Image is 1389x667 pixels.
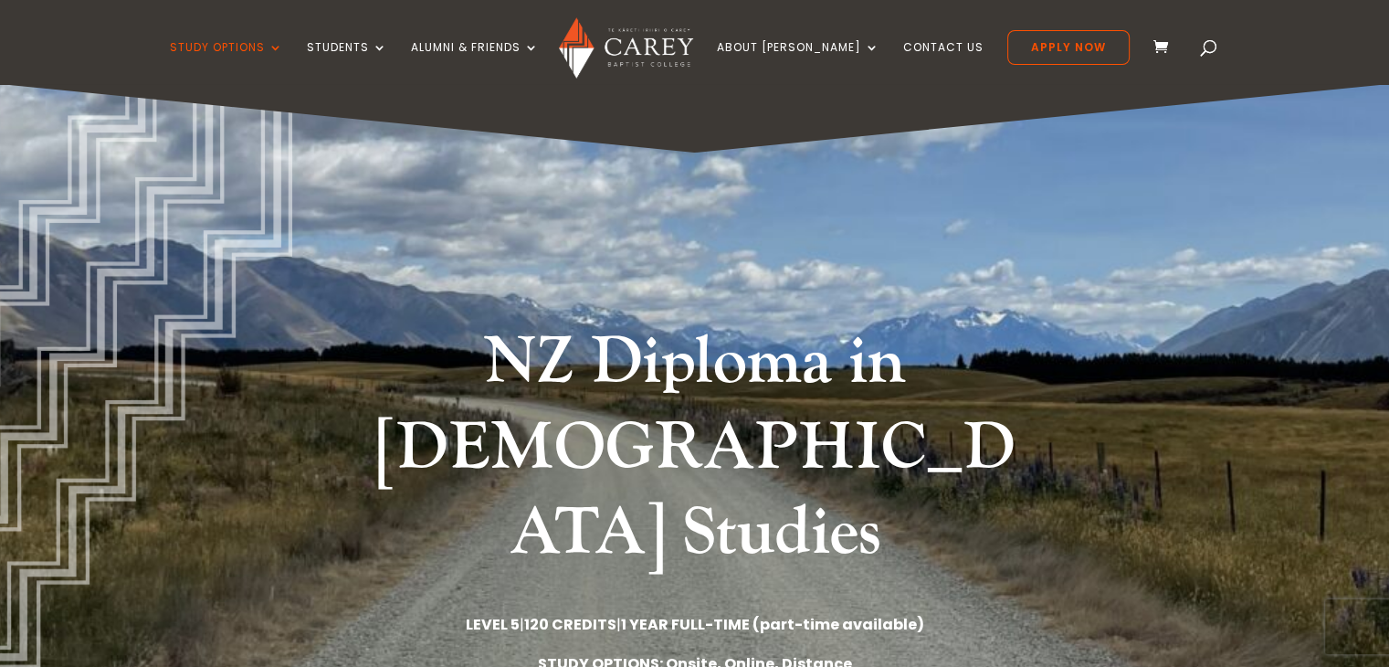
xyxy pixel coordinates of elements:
[717,41,879,84] a: About [PERSON_NAME]
[307,41,387,84] a: Students
[903,41,984,84] a: Contact Us
[559,17,693,79] img: Carey Baptist College
[411,41,539,84] a: Alumni & Friends
[202,612,1188,637] p: | |
[1007,30,1130,65] a: Apply Now
[353,320,1037,586] h1: NZ Diploma in [DEMOGRAPHIC_DATA] Studies
[170,41,283,84] a: Study Options
[621,614,924,635] strong: 1 YEAR FULL-TIME (part-time available)
[524,614,616,635] strong: 120 CREDITS
[466,614,520,635] strong: LEVEL 5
